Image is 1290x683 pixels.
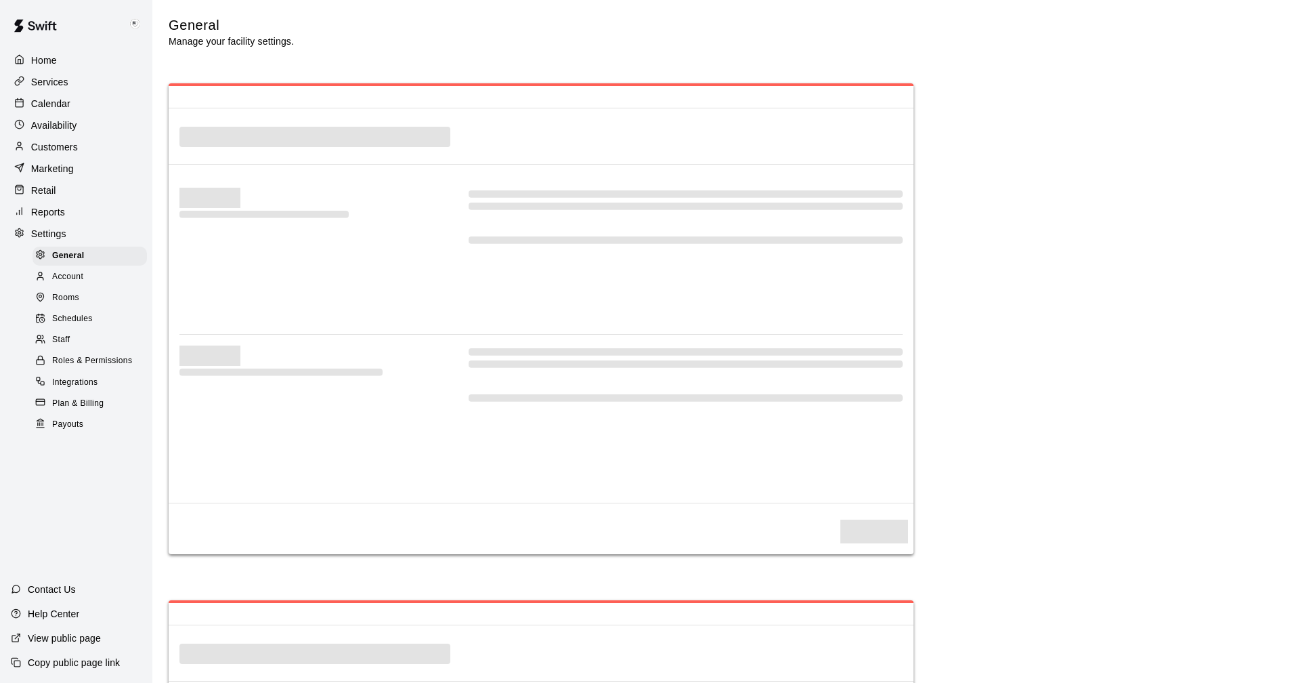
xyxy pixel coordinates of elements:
p: Manage your facility settings. [169,35,294,48]
p: Help Center [28,607,79,621]
a: Schedules [33,309,152,330]
a: Customers [11,137,142,157]
p: Home [31,54,57,67]
div: Roles & Permissions [33,352,147,371]
span: General [52,249,85,263]
div: Account [33,268,147,287]
p: Marketing [31,162,74,175]
p: Contact Us [28,583,76,596]
a: Settings [11,224,142,244]
p: Reports [31,205,65,219]
a: Services [11,72,142,92]
a: Account [33,266,152,287]
a: Plan & Billing [33,393,152,414]
a: Home [11,50,142,70]
span: Plan & Billing [52,397,104,411]
a: Availability [11,115,142,136]
span: Payouts [52,418,83,432]
div: General [33,247,147,266]
a: General [33,245,152,266]
span: Roles & Permissions [52,354,132,368]
a: Reports [11,202,142,222]
p: View public page [28,632,101,645]
div: Plan & Billing [33,394,147,413]
p: Retail [31,184,56,197]
p: Settings [31,227,66,241]
div: Staff [33,331,147,350]
p: Calendar [31,97,70,110]
div: Integrations [33,373,147,392]
div: Rooms [33,289,147,308]
a: Retail [11,180,142,201]
p: Copy public page link [28,656,120,669]
div: Schedules [33,310,147,329]
div: Payouts [33,415,147,434]
p: Customers [31,140,78,154]
a: Staff [33,330,152,351]
a: Integrations [33,372,152,393]
img: Keith Brooks [127,16,143,33]
a: Rooms [33,288,152,309]
span: Integrations [52,376,98,390]
a: Roles & Permissions [33,351,152,372]
div: Keith Brooks [124,11,152,38]
a: Marketing [11,159,142,179]
span: Account [52,270,83,284]
h5: General [169,16,294,35]
span: Schedules [52,312,93,326]
a: Payouts [33,414,152,435]
p: Availability [31,119,77,132]
p: Services [31,75,68,89]
a: Calendar [11,94,142,114]
span: Staff [52,333,70,347]
span: Rooms [52,291,79,305]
